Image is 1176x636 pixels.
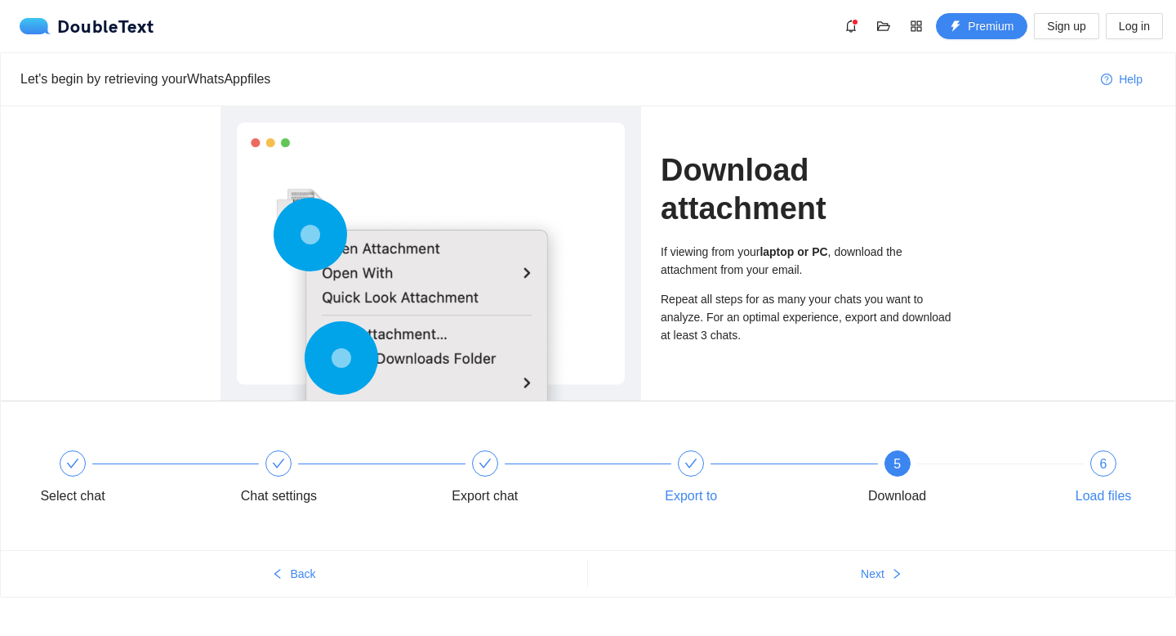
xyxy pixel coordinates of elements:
div: 6Load files [1056,450,1151,509]
div: Chat settings [231,450,437,509]
div: Export to [665,483,717,509]
span: Back [290,565,315,583]
div: Export chat [452,483,518,509]
button: appstore [903,13,929,39]
span: Log in [1119,17,1150,35]
span: check [684,457,697,470]
span: check [272,457,285,470]
button: Log in [1106,13,1163,39]
span: left [272,568,283,581]
button: Sign up [1034,13,1098,39]
img: logo [20,18,57,34]
span: right [891,568,902,581]
span: Sign up [1047,17,1085,35]
span: Next [861,565,884,583]
div: DoubleText [20,18,154,34]
button: leftBack [1,561,587,587]
button: question-circleHelp [1088,66,1156,92]
div: Let's begin by retrieving your WhatsApp files [20,69,1088,89]
div: If viewing from your , download the attachment from your email. [661,243,955,279]
span: check [479,457,492,470]
div: Export chat [438,450,644,509]
span: thunderbolt [950,20,961,34]
div: Export to [644,450,849,509]
span: folder-open [871,20,896,33]
div: Chat settings [241,483,317,509]
div: 5Download [850,450,1056,509]
span: 5 [893,457,901,471]
button: thunderboltPremium [936,13,1027,39]
div: Select chat [40,483,105,509]
b: laptop or PC [759,245,827,258]
span: bell [839,20,863,33]
h1: Download attachment [661,151,955,227]
button: bell [838,13,864,39]
button: Nextright [588,561,1175,587]
span: question-circle [1101,74,1112,87]
div: Select chat [25,450,231,509]
div: Load files [1076,483,1132,509]
span: appstore [904,20,929,33]
span: 6 [1100,457,1107,471]
div: Download [868,483,926,509]
a: logoDoubleText [20,18,154,34]
span: Premium [968,17,1013,35]
span: Help [1119,70,1143,88]
div: Repeat all steps for as many your chats you want to analyze. For an optimal experience, export an... [661,290,955,344]
button: folder-open [871,13,897,39]
span: check [66,457,79,470]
